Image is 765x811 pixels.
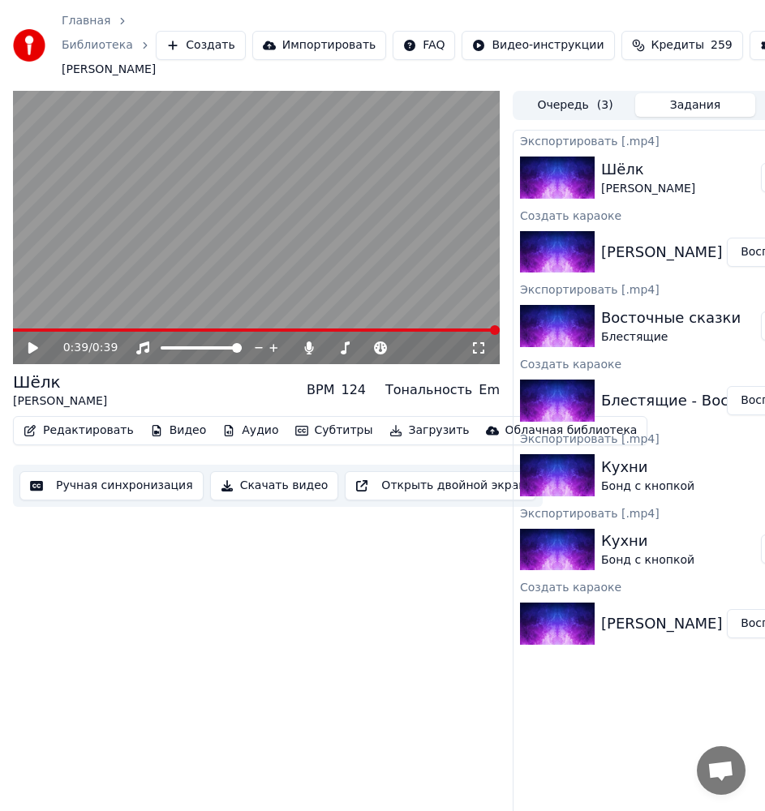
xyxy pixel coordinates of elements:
[63,340,102,356] div: /
[210,471,339,500] button: Скачать видео
[479,380,500,400] div: Em
[393,31,455,60] button: FAQ
[19,471,204,500] button: Ручная синхронизация
[635,93,755,117] button: Задания
[601,456,694,478] div: Кухни
[601,530,694,552] div: Кухни
[621,31,743,60] button: Кредиты259
[252,31,387,60] button: Импортировать
[289,419,380,442] button: Субтитры
[341,380,366,400] div: 124
[17,419,140,442] button: Редактировать
[385,380,472,400] div: Тональность
[601,329,741,345] div: Блестящие
[601,241,723,264] div: [PERSON_NAME]
[13,29,45,62] img: youka
[383,419,476,442] button: Загрузить
[62,13,156,78] nav: breadcrumb
[601,478,694,495] div: Бонд с кнопкой
[144,419,213,442] button: Видео
[597,97,613,114] span: ( 3 )
[515,93,635,117] button: Очередь
[92,340,118,356] span: 0:39
[651,37,704,54] span: Кредиты
[601,181,695,197] div: [PERSON_NAME]
[345,471,536,500] button: Открыть двойной экран
[156,31,245,60] button: Создать
[462,31,614,60] button: Видео-инструкции
[13,371,107,393] div: Шёлк
[601,158,695,181] div: Шёлк
[601,552,694,569] div: Бонд с кнопкой
[62,62,156,78] span: [PERSON_NAME]
[711,37,733,54] span: 259
[307,380,334,400] div: BPM
[505,423,638,439] div: Облачная библиотека
[63,340,88,356] span: 0:39
[13,393,107,410] div: [PERSON_NAME]
[601,307,741,329] div: Восточные сказки
[62,13,110,29] a: Главная
[62,37,133,54] a: Библиотека
[216,419,285,442] button: Аудио
[697,746,746,795] div: Открытый чат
